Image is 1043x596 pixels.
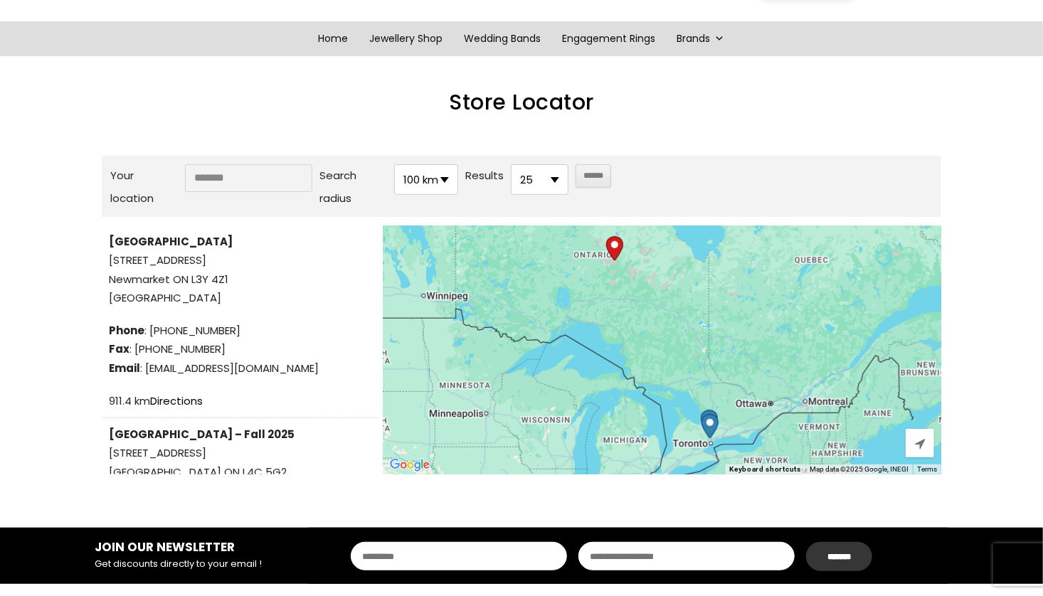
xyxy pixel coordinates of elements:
strong: Fax [109,341,129,356]
div: Hillcrest Mall – Fall 2025 [701,414,719,439]
img: Google [386,456,433,474]
span: 25 [512,165,568,194]
a: Wedding Bands [454,21,552,56]
span: Map data ©2025 Google, INEGI [810,465,909,473]
strong: [GEOGRAPHIC_DATA] – Fall 2025 [109,427,295,442]
a: Jewellery Shop [359,21,454,56]
strong: Email [109,361,140,376]
span: : [EMAIL_ADDRESS][DOMAIN_NAME] [109,359,371,378]
span: [GEOGRAPHIC_DATA] ON L4C 5G2 [109,464,287,479]
span: [STREET_ADDRESS] [109,251,371,270]
span: [STREET_ADDRESS] [109,444,371,462]
a: Brands [667,21,736,56]
span: [GEOGRAPHIC_DATA] [109,289,371,307]
div: Upper Canada Mall [701,410,718,435]
span: 100 km [395,165,457,194]
label: Search radius [319,164,387,210]
span: : [PHONE_NUMBER] [109,340,371,358]
span: : [PHONE_NUMBER] [109,321,371,340]
strong: Phone [109,323,144,338]
label: Results [465,164,504,187]
label: Your location [110,164,178,210]
div: Start location [606,236,623,261]
h2: Store Locator [102,92,941,113]
a: Home [308,21,359,56]
a: Engagement Rings [552,21,667,56]
div: 911.4 km [109,392,371,410]
span: Newmarket ON L3Y 4Z1 [109,272,228,287]
a: Terms [917,465,937,473]
a: Open this area in Google Maps (opens a new window) [386,456,433,474]
button: Keyboard shortcuts [729,464,801,474]
strong: [GEOGRAPHIC_DATA] [109,234,233,249]
a: Directions [150,393,203,408]
span:  [915,437,925,450]
strong: JOIN OUR NEWSLETTER [95,538,235,555]
p: Get discounts directly to your email ! [95,556,290,573]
